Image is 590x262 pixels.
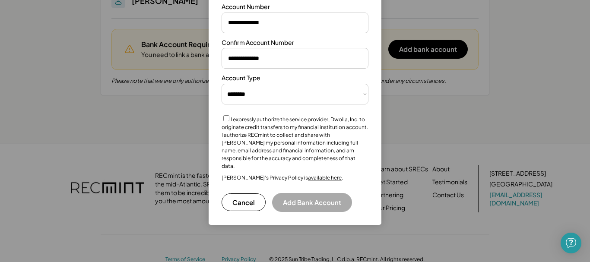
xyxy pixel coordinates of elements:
button: Add Bank Account [272,193,352,212]
button: Cancel [222,193,266,211]
div: [PERSON_NAME]’s Privacy Policy is . [222,174,343,181]
label: I expressly authorize the service provider, Dwolla, Inc. to originate credit transfers to my fina... [222,116,368,169]
div: Account Number [222,3,270,11]
div: Account Type [222,74,260,82]
div: Open Intercom Messenger [561,233,581,253]
div: Confirm Account Number [222,38,294,47]
a: available here [308,174,342,181]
